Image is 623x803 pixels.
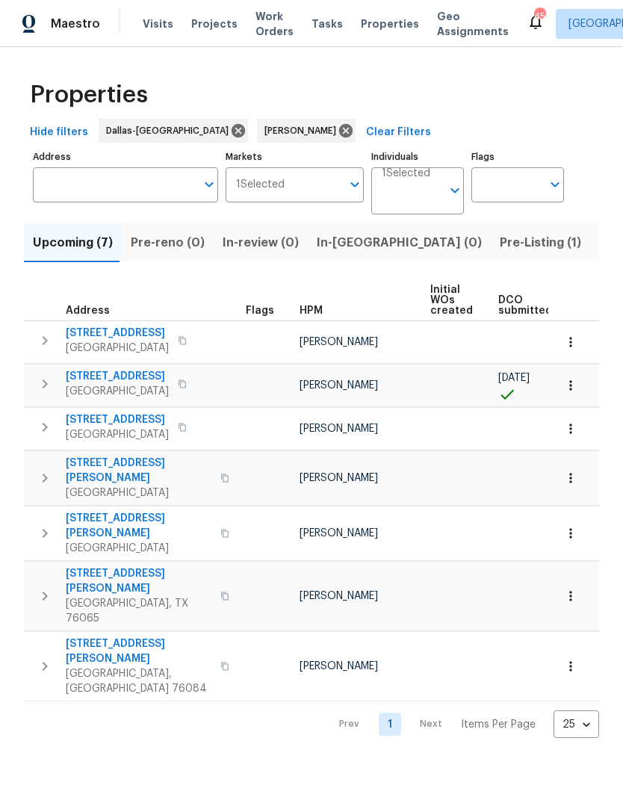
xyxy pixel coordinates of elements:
span: [PERSON_NAME] [300,380,378,391]
span: [STREET_ADDRESS][PERSON_NAME] [66,566,211,596]
nav: Pagination Navigation [325,710,599,738]
span: DCO submitted [498,295,552,316]
span: [GEOGRAPHIC_DATA] [66,486,211,500]
span: [DATE] [498,373,530,383]
span: In-[GEOGRAPHIC_DATA] (0) [317,232,482,253]
span: Properties [361,16,419,31]
div: 25 [554,705,599,744]
span: Hide filters [30,123,88,142]
span: Visits [143,16,173,31]
span: Projects [191,16,238,31]
span: [GEOGRAPHIC_DATA] [66,341,169,356]
span: [GEOGRAPHIC_DATA] [66,427,169,442]
span: [GEOGRAPHIC_DATA] [66,541,211,556]
span: Address [66,306,110,316]
span: Clear Filters [366,123,431,142]
span: Maestro [51,16,100,31]
button: Open [444,180,465,201]
span: Pre-Listing (1) [500,232,581,253]
span: Dallas-[GEOGRAPHIC_DATA] [106,123,235,138]
button: Open [199,174,220,195]
span: [GEOGRAPHIC_DATA], TX 76065 [66,596,211,626]
div: [PERSON_NAME] [257,119,356,143]
button: Open [545,174,565,195]
div: Dallas-[GEOGRAPHIC_DATA] [99,119,248,143]
span: [STREET_ADDRESS][PERSON_NAME] [66,511,211,541]
div: 45 [534,9,545,24]
span: Pre-reno (0) [131,232,205,253]
span: [GEOGRAPHIC_DATA] [66,384,169,399]
label: Individuals [371,152,464,161]
span: Properties [30,87,148,102]
span: [PERSON_NAME] [264,123,342,138]
span: 1 Selected [382,167,430,180]
button: Clear Filters [360,119,437,146]
span: [STREET_ADDRESS][PERSON_NAME] [66,456,211,486]
span: Flags [246,306,274,316]
span: Initial WOs created [430,285,473,316]
span: Geo Assignments [437,9,509,39]
span: Upcoming (7) [33,232,113,253]
span: [PERSON_NAME] [300,661,378,672]
button: Open [344,174,365,195]
label: Address [33,152,218,161]
span: [GEOGRAPHIC_DATA], [GEOGRAPHIC_DATA] 76084 [66,666,211,696]
span: [STREET_ADDRESS] [66,326,169,341]
span: [STREET_ADDRESS][PERSON_NAME] [66,636,211,666]
span: 1 Selected [236,179,285,191]
span: Tasks [311,19,343,29]
span: Work Orders [255,9,294,39]
span: [PERSON_NAME] [300,591,378,601]
span: [PERSON_NAME] [300,473,378,483]
span: [PERSON_NAME] [300,528,378,539]
span: In-review (0) [223,232,299,253]
p: Items Per Page [461,717,536,732]
label: Markets [226,152,365,161]
span: HPM [300,306,323,316]
a: Goto page 1 [379,713,401,736]
span: [STREET_ADDRESS] [66,412,169,427]
span: [PERSON_NAME] [300,424,378,434]
span: [STREET_ADDRESS] [66,369,169,384]
button: Hide filters [24,119,94,146]
span: [PERSON_NAME] [300,337,378,347]
label: Flags [471,152,564,161]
